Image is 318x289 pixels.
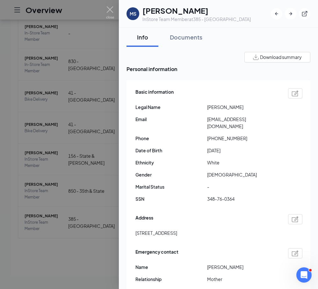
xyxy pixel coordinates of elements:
[207,147,279,154] span: [DATE]
[135,135,207,142] span: Phone
[130,11,136,17] div: MS
[142,16,251,22] div: InStore Team Member at 385 - [GEOGRAPHIC_DATA]
[301,11,308,17] svg: ExternalLink
[207,264,279,271] span: [PERSON_NAME]
[296,267,312,283] iframe: Intercom live chat
[287,11,294,17] svg: ArrowRight
[135,248,178,258] span: Emergency contact
[207,104,279,111] span: [PERSON_NAME]
[135,147,207,154] span: Date of Birth
[207,183,279,190] span: -
[260,54,302,61] span: Download summary
[170,33,202,41] div: Documents
[142,5,251,16] h1: [PERSON_NAME]
[135,104,207,111] span: Legal Name
[273,11,280,17] svg: ArrowLeftNew
[135,183,207,190] span: Marital Status
[135,88,174,98] span: Basic information
[207,171,279,178] span: [DEMOGRAPHIC_DATA]
[135,229,177,236] span: [STREET_ADDRESS]
[207,276,279,283] span: Mother
[135,195,207,202] span: SSN
[135,264,207,271] span: Name
[207,135,279,142] span: [PHONE_NUMBER]
[299,8,310,19] button: ExternalLink
[207,159,279,166] span: White
[135,159,207,166] span: Ethnicity
[207,116,279,130] span: [EMAIL_ADDRESS][DOMAIN_NAME]
[126,65,310,73] span: Personal information
[135,214,153,224] span: Address
[133,33,152,41] div: Info
[207,195,279,202] span: 348-76-0364
[135,171,207,178] span: Gender
[244,52,310,62] button: Download summary
[271,8,282,19] button: ArrowLeftNew
[285,8,296,19] button: ArrowRight
[135,276,207,283] span: Relationship
[135,116,207,123] span: Email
